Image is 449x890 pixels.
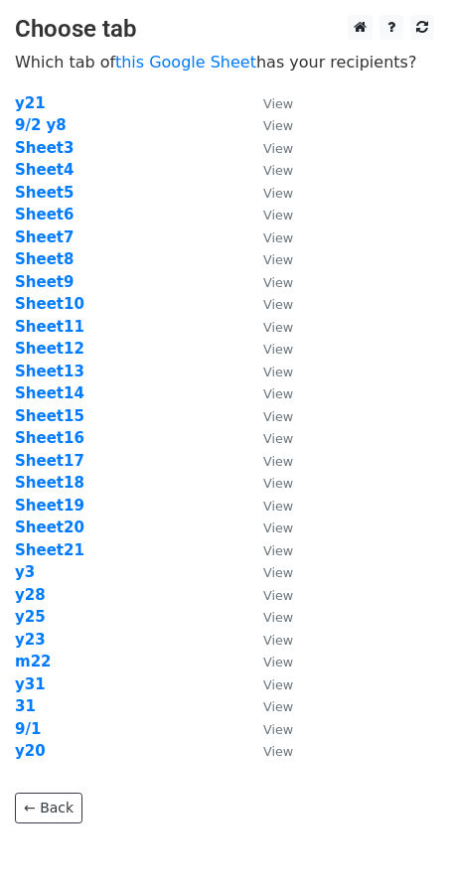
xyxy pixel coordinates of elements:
[15,139,74,157] a: Sheet3
[243,497,293,515] a: View
[15,541,84,559] strong: Sheet21
[243,474,293,492] a: View
[243,742,293,760] a: View
[15,250,74,268] a: Sheet8
[263,320,293,335] small: View
[15,116,67,134] a: 9/2 y8
[15,519,84,536] a: Sheet20
[263,230,293,245] small: View
[15,94,46,112] a: y21
[263,454,293,469] small: View
[263,655,293,669] small: View
[263,96,293,111] small: View
[15,586,46,604] strong: y28
[263,520,293,535] small: View
[263,386,293,401] small: View
[15,452,84,470] a: Sheet17
[243,273,293,291] a: View
[243,116,293,134] a: View
[263,633,293,648] small: View
[15,697,36,715] a: 31
[263,297,293,312] small: View
[243,608,293,626] a: View
[15,363,84,380] strong: Sheet13
[15,675,46,693] a: y31
[263,252,293,267] small: View
[263,342,293,357] small: View
[243,586,293,604] a: View
[243,541,293,559] a: View
[15,161,74,179] a: Sheet4
[243,563,293,581] a: View
[263,365,293,379] small: View
[263,565,293,580] small: View
[263,499,293,514] small: View
[243,340,293,358] a: View
[15,608,46,626] a: y25
[15,295,84,313] a: Sheet10
[263,699,293,714] small: View
[15,407,84,425] a: Sheet15
[15,474,84,492] strong: Sheet18
[243,184,293,202] a: View
[15,318,84,336] strong: Sheet11
[15,184,74,202] strong: Sheet5
[263,186,293,201] small: View
[15,631,46,649] a: y23
[243,250,293,268] a: View
[263,588,293,603] small: View
[15,384,84,402] strong: Sheet14
[15,52,434,73] p: Which tab of has your recipients?
[263,610,293,625] small: View
[15,228,74,246] a: Sheet7
[243,206,293,223] a: View
[243,631,293,649] a: View
[15,653,52,670] a: m22
[263,141,293,156] small: View
[263,543,293,558] small: View
[243,228,293,246] a: View
[15,15,434,44] h3: Choose tab
[243,429,293,447] a: View
[243,295,293,313] a: View
[15,720,41,738] a: 9/1
[243,139,293,157] a: View
[115,53,256,72] a: this Google Sheet
[263,163,293,178] small: View
[243,675,293,693] a: View
[15,340,84,358] a: Sheet12
[263,275,293,290] small: View
[15,206,74,223] strong: Sheet6
[243,318,293,336] a: View
[15,429,84,447] a: Sheet16
[15,273,74,291] a: Sheet9
[15,563,35,581] a: y3
[243,653,293,670] a: View
[15,793,82,823] a: ← Back
[15,742,46,760] a: y20
[263,208,293,222] small: View
[15,497,84,515] a: Sheet19
[263,677,293,692] small: View
[243,519,293,536] a: View
[263,409,293,424] small: View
